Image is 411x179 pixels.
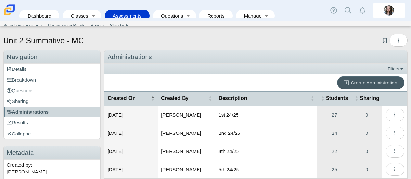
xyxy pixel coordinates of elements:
[360,95,379,102] span: Sharing
[7,120,28,125] span: Results
[3,12,16,18] a: Carmen School of Science & Technology
[208,95,212,102] span: Created By : Activate to sort
[239,10,262,22] a: Manage
[7,131,31,136] span: Collapse
[321,95,325,102] span: Students : Activate to sort
[7,53,38,60] span: Navigation
[351,106,382,124] a: Manage Sharing
[184,10,193,22] a: Toggle expanded
[389,34,408,47] button: More options
[317,142,351,160] a: View Participants
[3,3,16,17] img: Carmen School of Science & Technology
[3,35,84,46] h1: Unit 2 Summative - MC
[161,95,207,102] span: Created By
[45,21,88,31] a: Performance Bands
[4,85,100,96] a: Questions
[104,124,158,142] td: [DATE]
[337,76,404,89] a: Create Administration
[158,142,215,160] td: [PERSON_NAME]
[4,117,100,128] a: Results
[104,106,158,124] td: [DATE]
[158,124,215,142] td: [PERSON_NAME]
[384,5,394,16] img: emma.shaffer.oqibq1
[382,38,388,43] a: Add bookmark
[7,77,36,83] span: Breakdown
[4,146,100,160] h3: Metadata
[386,127,404,139] button: More options
[4,74,100,85] a: Breakdown
[215,124,317,142] td: 2nd 24/25
[317,160,351,178] a: View Participants
[151,95,155,102] span: Created On : Activate to invert sorting
[104,160,158,179] td: [DATE]
[215,106,317,124] td: 1st 24/25
[215,142,317,160] td: 4th 24/25
[156,10,184,22] a: Questions
[7,109,49,115] span: Administrations
[355,3,369,18] a: Alerts
[354,95,358,102] span: Sharing : Activate to sort
[351,124,382,142] a: Manage Sharing
[4,107,100,117] a: Administrations
[219,95,309,102] span: Description
[386,145,404,158] button: More options
[326,95,348,102] span: Students
[215,160,317,179] td: 5th 24/25
[1,21,45,31] a: Search Assessments
[351,80,397,85] span: Create Administration
[4,128,100,139] a: Collapse
[386,109,404,121] button: More options
[7,98,29,104] span: Sharing
[108,10,147,22] a: Assessments
[202,10,229,22] a: Reports
[158,160,215,179] td: [PERSON_NAME]
[104,50,407,64] div: Administrations
[317,106,351,124] a: View Participants
[7,66,27,72] span: Details
[317,124,351,142] a: View Participants
[4,96,100,107] a: Sharing
[386,66,406,72] a: Filters
[23,10,56,22] a: Dashboard
[262,10,271,22] a: Toggle expanded
[88,21,107,31] a: Rubrics
[66,10,89,22] a: Classes
[351,160,382,178] a: Manage Sharing
[373,3,405,18] a: emma.shaffer.oqibq1
[107,21,132,31] a: Standards
[104,142,158,160] td: [DATE]
[310,95,314,102] span: Description : Activate to sort
[4,64,100,74] a: Details
[4,160,100,177] div: Created by: [PERSON_NAME]
[386,163,404,176] button: More options
[7,88,34,93] span: Questions
[158,106,215,124] td: [PERSON_NAME]
[108,95,149,102] span: Created On
[351,142,382,160] a: Manage Sharing
[89,10,98,22] a: Toggle expanded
